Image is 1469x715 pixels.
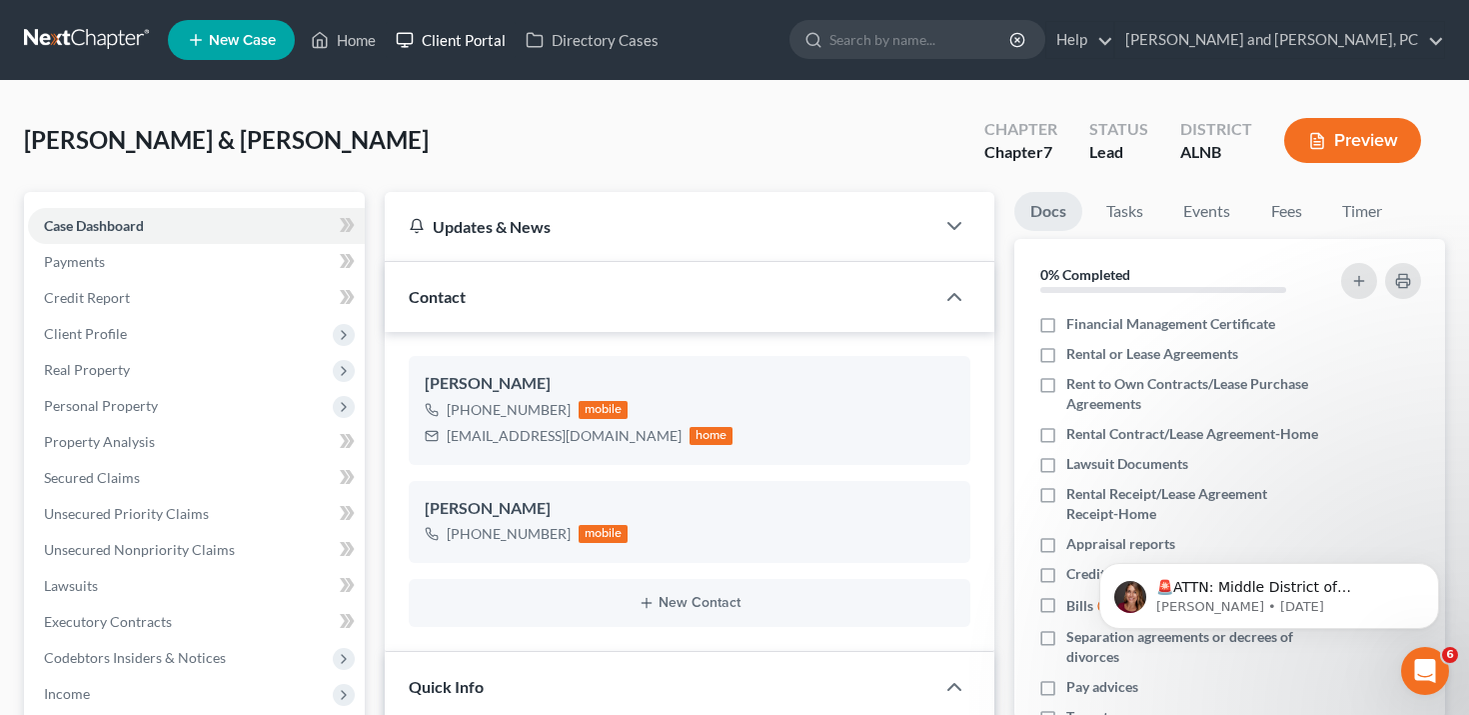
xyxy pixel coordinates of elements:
span: Payments [44,253,105,270]
span: Quick Info [409,677,484,696]
div: Status [1089,118,1148,141]
iframe: Intercom notifications message [1069,521,1469,661]
div: Chapter [984,118,1057,141]
a: Home [301,22,386,58]
div: [PHONE_NUMBER] [447,524,571,544]
input: Search by name... [829,21,1012,58]
a: Unsecured Nonpriority Claims [28,532,365,568]
span: 7 [1043,142,1052,161]
a: Property Analysis [28,424,365,460]
span: Rental Receipt/Lease Agreement Receipt-Home [1066,484,1320,524]
a: Credit Report [28,280,365,316]
span: Credit Counseling Certificate [1066,564,1245,584]
div: [EMAIL_ADDRESS][DOMAIN_NAME] [447,426,682,446]
strong: 0% Completed [1040,266,1130,283]
span: 6 [1442,647,1458,663]
a: Lawsuits [28,568,365,604]
iframe: Intercom live chat [1401,647,1449,695]
a: Client Portal [386,22,516,58]
div: [PHONE_NUMBER] [447,400,571,420]
span: Secured Claims [44,469,140,486]
span: New Case [209,33,276,48]
a: Tasks [1090,192,1159,231]
span: Appraisal reports [1066,534,1175,554]
span: Client Profile [44,325,127,342]
div: [PERSON_NAME] [425,372,955,396]
span: [PERSON_NAME] & [PERSON_NAME] [24,125,429,154]
button: Preview [1284,118,1421,163]
span: Executory Contracts [44,613,172,630]
a: Help [1046,22,1113,58]
a: Payments [28,244,365,280]
div: Chapter [984,141,1057,164]
a: Unsecured Priority Claims [28,496,365,532]
span: Separation agreements or decrees of divorces [1066,627,1320,667]
a: Executory Contracts [28,604,365,640]
span: Contact [409,287,466,306]
a: Directory Cases [516,22,669,58]
span: Codebtors Insiders & Notices [44,649,226,666]
span: Rental or Lease Agreements [1066,344,1238,364]
span: Credit Report [44,289,130,306]
div: home [690,427,734,445]
a: Fees [1254,192,1318,231]
a: Case Dashboard [28,208,365,244]
a: Timer [1326,192,1398,231]
span: Case Dashboard [44,217,144,234]
span: Financial Management Certificate [1066,314,1275,334]
a: [PERSON_NAME] and [PERSON_NAME], PC [1115,22,1444,58]
span: Real Property [44,361,130,378]
span: Unsecured Nonpriority Claims [44,541,235,558]
span: Unsecured Priority Claims [44,505,209,522]
div: Updates & News [409,216,911,237]
div: [PERSON_NAME] [425,497,955,521]
span: Bills [1066,596,1093,616]
div: mobile [579,401,629,419]
span: Lawsuit Documents [1066,454,1188,474]
span: Rental Contract/Lease Agreement-Home [1066,424,1318,444]
div: mobile [579,525,629,543]
a: Secured Claims [28,460,365,496]
div: ALNB [1180,141,1252,164]
span: Personal Property [44,397,158,414]
span: Lawsuits [44,577,98,594]
button: New Contact [425,595,955,611]
span: Income [44,685,90,702]
div: District [1180,118,1252,141]
div: Lead [1089,141,1148,164]
span: Rent to Own Contracts/Lease Purchase Agreements [1066,374,1320,414]
a: Docs [1014,192,1082,231]
span: Property Analysis [44,433,155,450]
a: Events [1167,192,1246,231]
span: Pay advices [1066,677,1138,697]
